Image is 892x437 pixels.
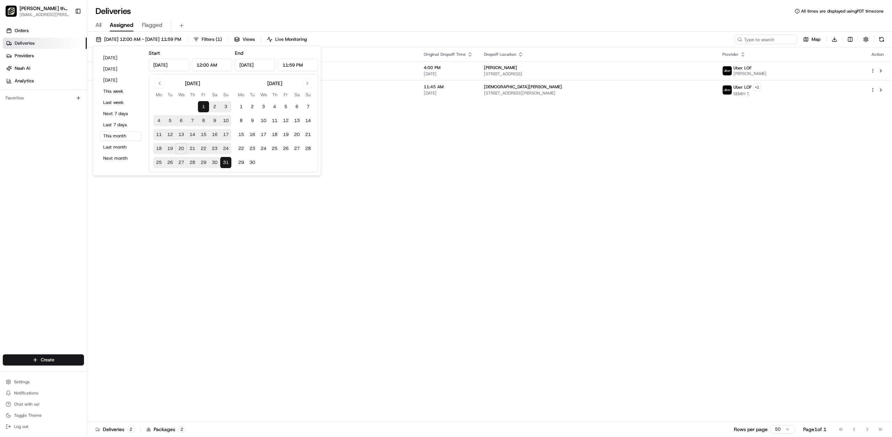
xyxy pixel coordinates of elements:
[484,65,517,70] span: [PERSON_NAME]
[164,143,176,154] button: 19
[269,143,280,154] button: 25
[110,21,133,29] span: Assigned
[190,35,225,44] button: Filters(1)
[3,38,87,49] a: Deliveries
[302,101,314,112] button: 7
[14,379,30,385] span: Settings
[801,8,884,14] span: All times are displayed using PDT timezone
[198,157,209,168] button: 29
[149,50,160,56] label: Start
[209,115,220,126] button: 9
[291,143,302,154] button: 27
[66,101,112,108] span: API Documentation
[258,129,269,140] button: 17
[95,426,135,433] div: Deliveries
[243,36,255,43] span: Views
[236,91,247,98] th: Monday
[69,118,84,123] span: Pylon
[258,143,269,154] button: 24
[149,59,189,71] input: Date
[484,52,516,57] span: Dropoff Location
[14,413,42,418] span: Toggle Theme
[20,12,69,17] button: [EMAIL_ADDRESS][PERSON_NAME][DOMAIN_NAME]
[198,91,209,98] th: Friday
[100,109,142,119] button: Next 7 days
[100,142,142,152] button: Last month
[7,67,20,79] img: 1736555255976-a54dd68f-1ca7-489b-9aae-adbdc363a1c4
[100,86,142,96] button: This week
[269,91,280,98] th: Thursday
[198,101,209,112] button: 1
[267,80,282,87] div: [DATE]
[18,45,115,52] input: Clear
[198,115,209,126] button: 8
[291,129,302,140] button: 20
[176,157,187,168] button: 27
[220,101,231,112] button: 3
[302,129,314,140] button: 21
[14,390,38,396] span: Notifications
[104,36,181,43] span: [DATE] 12:00 AM - [DATE] 11:59 PM
[15,40,34,46] span: Deliveries
[127,426,135,432] div: 2
[15,65,30,71] span: Nash AI
[209,101,220,112] button: 2
[424,84,473,90] span: 11:45 AM
[220,157,231,168] button: 31
[153,129,164,140] button: 11
[192,59,232,71] input: Time
[3,399,84,409] button: Chat with us!
[424,90,473,96] span: [DATE]
[220,115,231,126] button: 10
[49,118,84,123] a: Powered byPylon
[280,143,291,154] button: 26
[424,71,473,77] span: [DATE]
[484,90,711,96] span: [STREET_ADDRESS][PERSON_NAME]
[236,115,247,126] button: 8
[41,357,54,363] span: Create
[269,129,280,140] button: 18
[733,65,752,71] span: Uber LOF
[220,129,231,140] button: 17
[302,115,314,126] button: 14
[6,6,17,17] img: Nick the Greek (SLO)
[20,5,69,12] button: [PERSON_NAME] the Greek (SLO)
[424,52,466,57] span: Original Dropoff Time
[100,53,142,63] button: [DATE]
[291,101,302,112] button: 6
[803,426,826,433] div: Page 1 of 1
[7,28,127,39] p: Welcome 👋
[236,129,247,140] button: 15
[247,115,258,126] button: 9
[14,101,53,108] span: Knowledge Base
[202,36,222,43] span: Filters
[220,91,231,98] th: Sunday
[24,67,114,74] div: Start new chat
[247,101,258,112] button: 2
[209,129,220,140] button: 16
[164,129,176,140] button: 12
[3,377,84,387] button: Settings
[100,131,142,141] button: This month
[280,129,291,140] button: 19
[209,143,220,154] button: 23
[93,35,184,44] button: [DATE] 12:00 AM - [DATE] 11:59 PM
[753,83,761,91] button: +1
[3,92,84,104] div: Favorites
[302,78,312,88] button: Go to next month
[100,75,142,85] button: [DATE]
[291,115,302,126] button: 13
[291,91,302,98] th: Saturday
[15,78,34,84] span: Analytics
[235,59,275,71] input: Date
[187,115,198,126] button: 7
[870,52,885,57] div: Action
[302,91,314,98] th: Sunday
[4,98,56,111] a: 📗Knowledge Base
[176,143,187,154] button: 20
[484,71,711,77] span: [STREET_ADDRESS]
[209,157,220,168] button: 30
[15,53,34,59] span: Providers
[14,424,28,429] span: Log out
